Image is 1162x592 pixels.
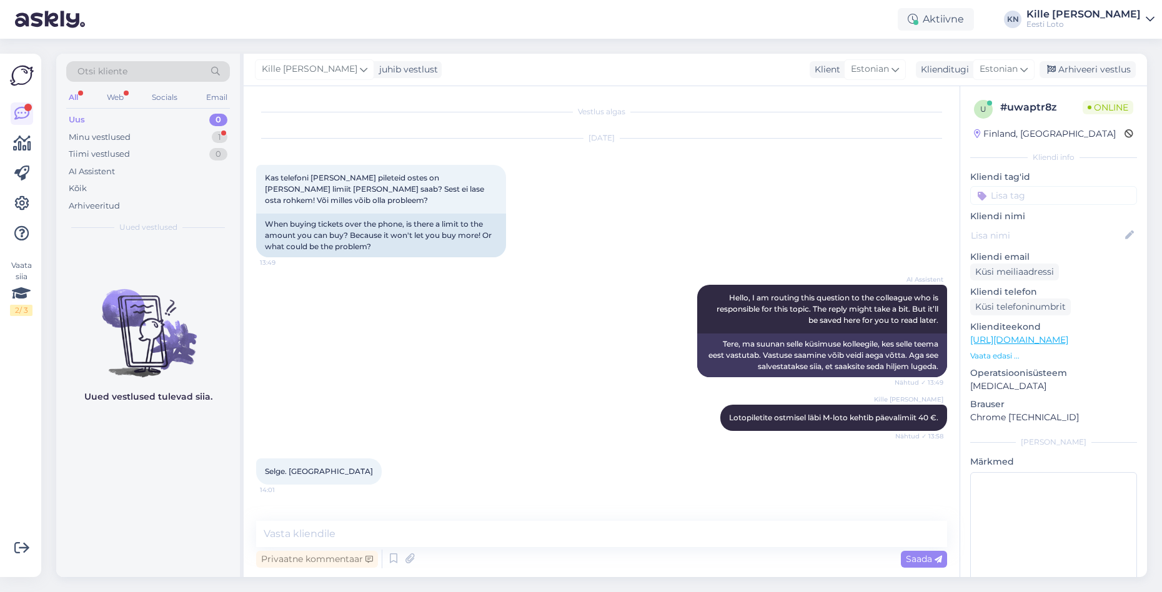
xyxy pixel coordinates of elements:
[970,350,1137,362] p: Vaata edasi ...
[69,200,120,212] div: Arhiveeritud
[970,152,1137,163] div: Kliendi info
[970,334,1068,345] a: [URL][DOMAIN_NAME]
[1004,11,1021,28] div: KN
[971,229,1123,242] input: Lisa nimi
[265,173,486,205] span: Kas telefoni [PERSON_NAME] pileteid ostes on [PERSON_NAME] limiit [PERSON_NAME] saab? Sest ei las...
[1026,9,1155,29] a: Kille [PERSON_NAME]Eesti Loto
[209,148,227,160] div: 0
[916,63,969,76] div: Klienditugi
[874,395,943,404] span: Kille [PERSON_NAME]
[970,411,1137,424] p: Chrome [TECHNICAL_ID]
[896,275,943,284] span: AI Assistent
[69,182,87,195] div: Kõik
[895,378,943,387] span: Nähtud ✓ 13:49
[851,62,889,76] span: Estonian
[10,64,34,87] img: Askly Logo
[260,485,307,495] span: 14:01
[69,148,130,160] div: Tiimi vestlused
[56,267,240,379] img: No chats
[77,65,127,78] span: Otsi kliente
[1026,9,1141,19] div: Kille [PERSON_NAME]
[256,132,947,144] div: [DATE]
[204,89,230,106] div: Email
[697,333,947,377] div: Tere, ma suunan selle küsimuse kolleegile, kes selle teema eest vastutab. Vastuse saamine võib ve...
[970,455,1137,468] p: Märkmed
[970,437,1137,448] div: [PERSON_NAME]
[810,63,840,76] div: Klient
[256,106,947,117] div: Vestlus algas
[256,551,378,568] div: Privaatne kommentaar
[1040,61,1136,78] div: Arhiveeri vestlus
[119,222,177,233] span: Uued vestlused
[895,432,943,441] span: Nähtud ✓ 13:58
[84,390,212,403] p: Uued vestlused tulevad siia.
[209,114,227,126] div: 0
[970,285,1137,298] p: Kliendi telefon
[10,260,32,316] div: Vaata siia
[970,320,1137,333] p: Klienditeekond
[149,89,180,106] div: Socials
[729,413,938,422] span: Lotopiletite ostmisel läbi M-loto kehtib päevalimiit 40 €.
[66,89,81,106] div: All
[265,466,373,476] span: Selge. [GEOGRAPHIC_DATA]
[1000,100,1083,115] div: # uwaptr8z
[970,210,1137,223] p: Kliendi nimi
[970,298,1071,315] div: Küsi telefoninumbrit
[970,367,1137,380] p: Operatsioonisüsteem
[970,250,1137,264] p: Kliendi email
[970,380,1137,393] p: [MEDICAL_DATA]
[69,131,131,144] div: Minu vestlused
[69,165,115,178] div: AI Assistent
[10,305,32,316] div: 2 / 3
[256,214,506,257] div: When buying tickets over the phone, is there a limit to the amount you can buy? Because it won't ...
[970,186,1137,205] input: Lisa tag
[104,89,126,106] div: Web
[970,264,1059,280] div: Küsi meiliaadressi
[262,62,357,76] span: Kille [PERSON_NAME]
[1026,19,1141,29] div: Eesti Loto
[717,293,940,325] span: Hello, I am routing this question to the colleague who is responsible for this topic. The reply m...
[260,258,307,267] span: 13:49
[898,8,974,31] div: Aktiivne
[970,170,1137,184] p: Kliendi tag'id
[906,553,942,565] span: Saada
[974,127,1116,141] div: Finland, [GEOGRAPHIC_DATA]
[980,104,986,114] span: u
[970,398,1137,411] p: Brauser
[374,63,438,76] div: juhib vestlust
[69,114,85,126] div: Uus
[1083,101,1133,114] span: Online
[212,131,227,144] div: 1
[980,62,1018,76] span: Estonian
